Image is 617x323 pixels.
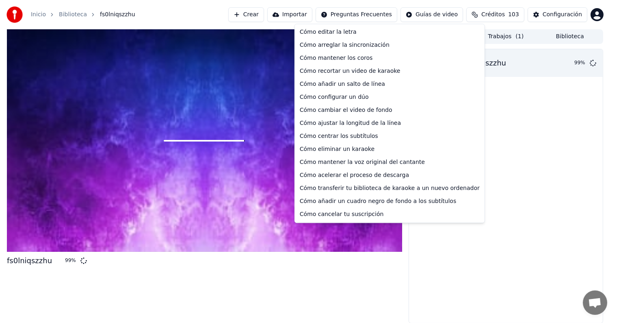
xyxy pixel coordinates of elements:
[297,208,483,221] div: Cómo cancelar tu suscripción
[297,91,483,104] div: Cómo configurar un dúo
[297,65,483,78] div: Cómo recortar un video de karaoke
[297,169,483,182] div: Cómo acelerar el proceso de descarga
[297,104,483,117] div: Cómo cambiar el video de fondo
[297,182,483,195] div: Cómo transferir tu biblioteca de karaoke a un nuevo ordenador
[297,78,483,91] div: Cómo añadir un salto de línea
[297,39,483,52] div: Cómo arreglar la sincronización
[297,130,483,143] div: Cómo centrar los subtítulos
[297,52,483,65] div: Cómo mantener los coros
[297,143,483,156] div: Cómo eliminar un karaoke
[297,26,483,39] div: Cómo editar la letra
[297,195,483,208] div: Cómo añadir un cuadro negro de fondo a los subtítulos
[297,117,483,130] div: Cómo ajustar la longitud de la línea
[297,156,483,169] div: Cómo mantener la voz original del cantante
